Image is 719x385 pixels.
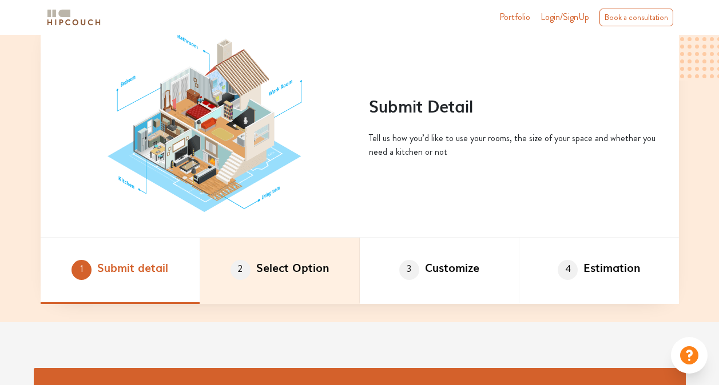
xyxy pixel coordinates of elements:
li: Select Option [200,238,360,304]
span: 3 [399,260,419,280]
a: Portfolio [499,10,530,24]
span: 4 [558,260,578,280]
img: logo-horizontal.svg [45,7,102,27]
li: Customize [360,238,519,304]
li: Submit detail [41,238,200,304]
div: Book a consultation [599,9,673,26]
li: Estimation [519,238,679,304]
span: logo-horizontal.svg [45,5,102,30]
span: 2 [231,260,251,280]
span: 1 [71,260,92,280]
span: Login/SignUp [541,10,589,23]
